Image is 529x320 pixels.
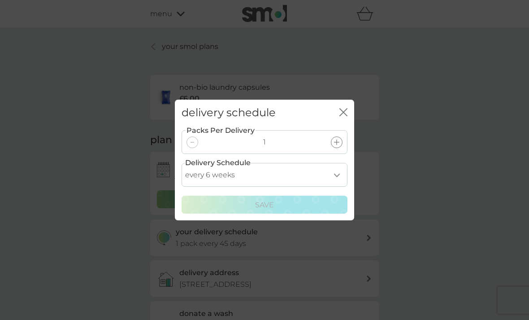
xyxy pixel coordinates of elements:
label: Delivery Schedule [185,157,251,169]
p: 1 [263,136,266,148]
button: close [339,108,347,118]
button: Save [182,196,347,214]
p: Save [255,199,274,211]
label: Packs Per Delivery [186,125,256,136]
h2: delivery schedule [182,106,276,119]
